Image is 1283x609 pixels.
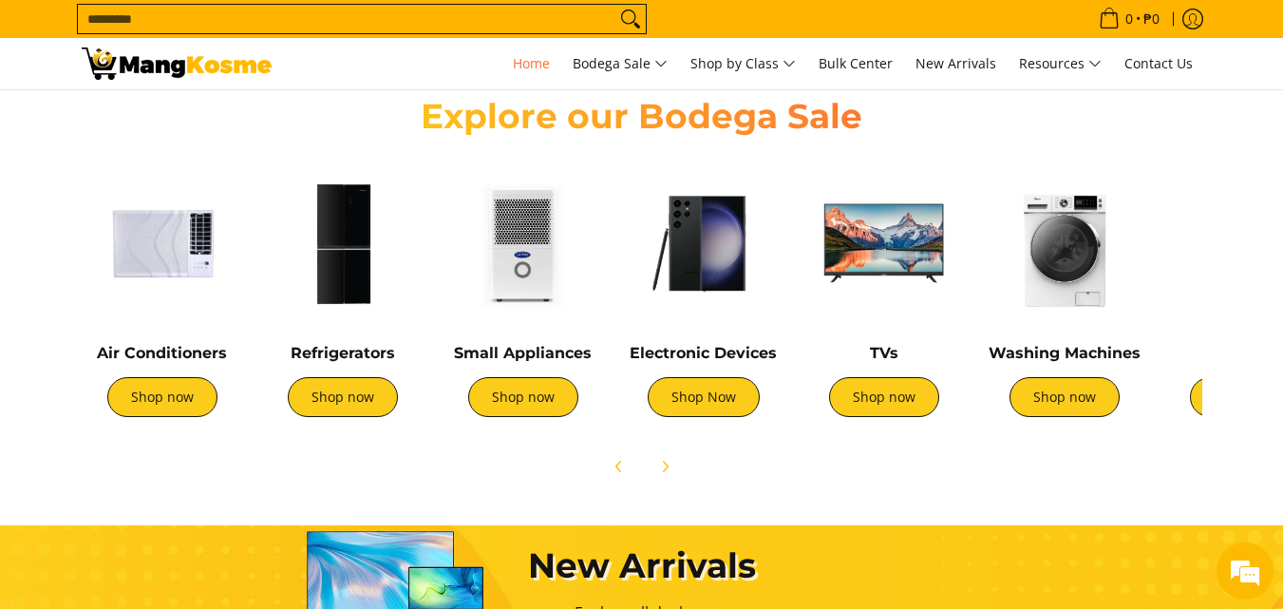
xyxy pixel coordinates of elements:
[288,377,398,417] a: Shop now
[630,344,777,362] a: Electronic Devices
[82,162,243,324] img: Air Conditioners
[454,344,592,362] a: Small Appliances
[513,54,550,72] span: Home
[598,446,640,487] button: Previous
[503,38,559,89] a: Home
[809,38,902,89] a: Bulk Center
[1115,38,1202,89] a: Contact Us
[82,48,272,80] img: Mang Kosme: Your Home Appliances Warehouse Sale Partner!
[99,106,319,131] div: Chat with us now
[829,377,939,417] a: Shop now
[623,162,784,324] img: Electronic Devices
[110,183,262,375] span: We're online!
[803,162,965,324] img: TVs
[819,54,893,72] span: Bulk Center
[615,5,646,33] button: Search
[311,10,357,55] div: Minimize live chat window
[1009,38,1111,89] a: Resources
[9,407,362,473] textarea: Type your message and hit 'Enter'
[97,344,227,362] a: Air Conditioners
[989,344,1141,362] a: Washing Machines
[291,344,395,362] a: Refrigerators
[681,38,805,89] a: Shop by Class
[262,162,424,324] img: Refrigerators
[291,38,1202,89] nav: Main Menu
[648,377,760,417] a: Shop Now
[573,52,668,76] span: Bodega Sale
[984,162,1145,324] img: Washing Machines
[468,377,578,417] a: Shop now
[1019,52,1102,76] span: Resources
[563,38,677,89] a: Bodega Sale
[1123,12,1136,26] span: 0
[906,38,1006,89] a: New Arrivals
[1141,12,1162,26] span: ₱0
[367,95,917,138] h2: Explore our Bodega Sale
[915,54,996,72] span: New Arrivals
[870,344,898,362] a: TVs
[107,377,217,417] a: Shop now
[690,52,796,76] span: Shop by Class
[1093,9,1165,29] span: •
[644,446,686,487] button: Next
[1124,54,1193,72] span: Contact Us
[1009,377,1120,417] a: Shop now
[443,162,604,324] img: Small Appliances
